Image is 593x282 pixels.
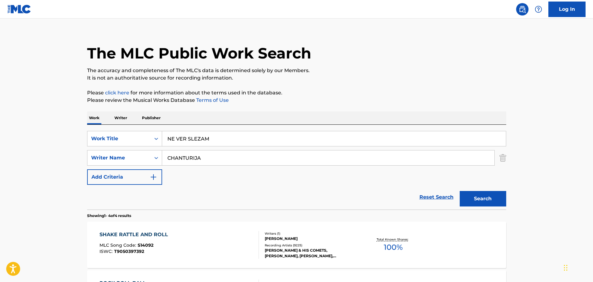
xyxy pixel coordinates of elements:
div: Work Title [91,135,147,142]
span: MLC Song Code : [100,242,138,248]
p: Work [87,111,101,124]
a: Terms of Use [195,97,229,103]
a: Log In [548,2,586,17]
a: SHAKE RATTLE AND ROLLMLC Song Code:S14092ISWC:T9050397392Writers (1)[PERSON_NAME]Recording Artist... [87,222,506,268]
div: Writer Name [91,154,147,162]
iframe: Chat Widget [562,252,593,282]
img: help [535,6,542,13]
p: Please review the Musical Works Database [87,97,506,104]
div: Recording Artists ( 9225 ) [265,243,358,248]
p: Showing 1 - 4 of 4 results [87,213,131,219]
p: It is not an authoritative source for recording information. [87,74,506,82]
a: click here [105,90,129,96]
a: Reset Search [416,190,457,204]
img: search [519,6,526,13]
a: Public Search [516,3,529,15]
button: Add Criteria [87,169,162,185]
form: Search Form [87,131,506,210]
div: [PERSON_NAME] & HIS COMETS, [PERSON_NAME], [PERSON_NAME], [PERSON_NAME], [PERSON_NAME] & HIS COME... [265,248,358,259]
div: Drag [564,258,568,277]
img: Delete Criterion [499,150,506,166]
div: Help [532,3,545,15]
p: Writer [113,111,129,124]
button: Search [460,191,506,206]
p: Total Known Shares: [377,237,410,242]
span: 100 % [384,242,403,253]
span: T9050397392 [114,249,144,254]
div: Writers ( 1 ) [265,231,358,236]
div: SHAKE RATTLE AND ROLL [100,231,171,238]
p: The accuracy and completeness of The MLC's data is determined solely by our Members. [87,67,506,74]
img: 9d2ae6d4665cec9f34b9.svg [150,173,157,181]
p: Please for more information about the terms used in the database. [87,89,506,97]
h1: The MLC Public Work Search [87,44,311,63]
p: Publisher [140,111,162,124]
span: ISWC : [100,249,114,254]
span: S14092 [138,242,153,248]
div: [PERSON_NAME] [265,236,358,241]
img: MLC Logo [7,5,31,14]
